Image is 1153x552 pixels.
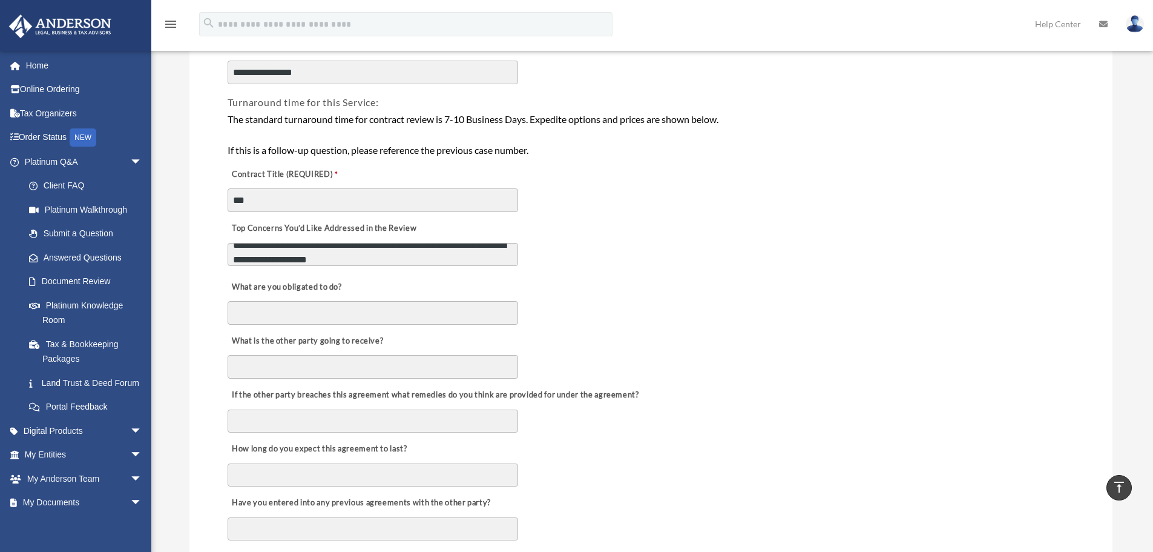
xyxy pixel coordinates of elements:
[8,467,160,491] a: My Anderson Teamarrow_drop_down
[17,174,160,198] a: Client FAQ
[17,222,160,246] a: Submit a Question
[130,443,154,468] span: arrow_drop_down
[17,371,160,395] a: Land Trust & Deed Forum
[17,245,160,270] a: Answered Questions
[130,467,154,491] span: arrow_drop_down
[1112,480,1126,494] i: vertical_align_top
[8,443,160,467] a: My Entitiesarrow_drop_down
[130,150,154,175] span: arrow_drop_down
[17,332,160,371] a: Tax & Bookkeeping Packages
[8,125,160,150] a: Order StatusNEW
[8,101,160,125] a: Tax Organizers
[1126,15,1144,33] img: User Pic
[228,495,494,512] label: Have you entered into any previous agreements with the other party?
[202,16,215,30] i: search
[8,419,160,443] a: Digital Productsarrow_drop_down
[130,419,154,444] span: arrow_drop_down
[228,387,642,404] label: If the other party breaches this agreement what remedies do you think are provided for under the ...
[163,21,178,32] a: menu
[8,53,160,78] a: Home
[8,150,160,174] a: Platinum Q&Aarrow_drop_down
[228,220,420,237] label: Top Concerns You’d Like Addressed in the Review
[8,491,160,515] a: My Documentsarrow_drop_down
[228,441,410,458] label: How long do you expect this agreement to last?
[17,293,160,332] a: Platinum Knowledge Room
[1106,475,1132,500] a: vertical_align_top
[70,128,96,147] div: NEW
[163,17,178,32] i: menu
[228,166,349,183] label: Contract Title (REQUIRED)
[228,333,387,350] label: What is the other party going to receive?
[228,96,379,108] span: Turnaround time for this Service:
[8,78,160,102] a: Online Ordering
[5,15,115,38] img: Anderson Advisors Platinum Portal
[17,270,154,294] a: Document Review
[228,111,1074,158] div: The standard turnaround time for contract review is 7-10 Business Days. Expedite options and pric...
[228,279,349,296] label: What are you obligated to do?
[17,395,160,419] a: Portal Feedback
[17,198,160,222] a: Platinum Walkthrough
[130,491,154,516] span: arrow_drop_down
